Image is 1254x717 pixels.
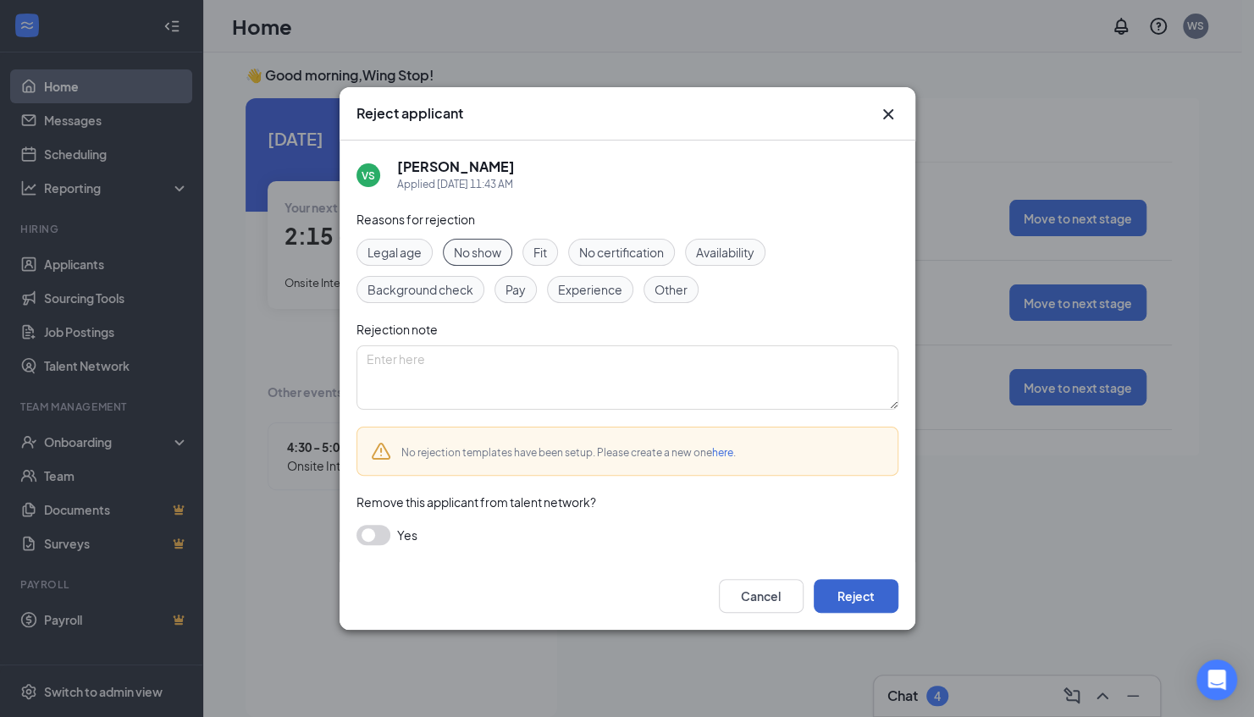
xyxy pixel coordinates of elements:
[356,322,438,337] span: Rejection note
[362,168,375,183] div: VS
[696,243,754,262] span: Availability
[397,525,417,545] span: Yes
[356,104,463,123] h3: Reject applicant
[533,243,547,262] span: Fit
[397,176,515,193] div: Applied [DATE] 11:43 AM
[371,441,391,461] svg: Warning
[505,280,526,299] span: Pay
[814,579,898,613] button: Reject
[367,280,473,299] span: Background check
[356,212,475,227] span: Reasons for rejection
[579,243,664,262] span: No certification
[356,494,596,510] span: Remove this applicant from talent network?
[655,280,688,299] span: Other
[1196,659,1237,700] div: Open Intercom Messenger
[401,446,736,459] span: No rejection templates have been setup. Please create a new one .
[454,243,501,262] span: No show
[719,579,804,613] button: Cancel
[712,446,733,459] a: here
[367,243,422,262] span: Legal age
[558,280,622,299] span: Experience
[397,157,515,176] h5: [PERSON_NAME]
[878,104,898,124] button: Close
[878,104,898,124] svg: Cross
